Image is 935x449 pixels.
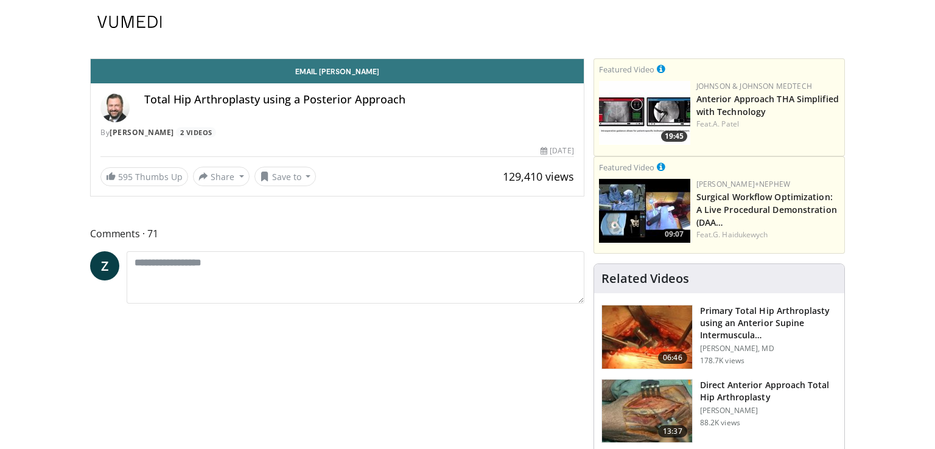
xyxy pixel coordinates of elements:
[193,167,250,186] button: Share
[118,171,133,183] span: 595
[599,179,690,243] img: bcfc90b5-8c69-4b20-afee-af4c0acaf118.150x105_q85_crop-smart_upscale.jpg
[176,127,216,137] a: 2 Videos
[503,169,574,184] span: 129,410 views
[700,406,837,416] p: [PERSON_NAME]
[599,81,690,145] img: 06bb1c17-1231-4454-8f12-6191b0b3b81a.150x105_q85_crop-smart_upscale.jpg
[541,145,573,156] div: [DATE]
[91,59,584,83] a: Email [PERSON_NAME]
[661,229,687,240] span: 09:07
[90,251,119,280] a: Z
[696,81,812,91] a: Johnson & Johnson MedTech
[658,352,687,364] span: 06:46
[657,62,665,75] a: This is paid for by Johnson & Johnson MedTech
[601,379,837,444] a: 13:37 Direct Anterior Approach Total Hip Arthroplasty [PERSON_NAME] 88.2K views
[700,418,740,428] p: 88.2K views
[601,305,837,369] a: 06:46 Primary Total Hip Arthroplasty using an Anterior Supine Intermuscula… [PERSON_NAME], MD 178...
[144,93,574,106] h4: Total Hip Arthroplasty using a Posterior Approach
[700,356,744,366] p: 178.7K views
[696,190,839,228] h3: Surgical Workflow Optimization: A Live Procedural Demonstration (DAA Approach)
[100,167,188,186] a: 595 Thumbs Up
[696,191,837,228] a: Surgical Workflow Optimization: A Live Procedural Demonstration (DAA…
[97,16,162,28] img: VuMedi Logo
[713,119,739,129] a: A. Patel
[599,81,690,145] a: 19:45
[700,344,837,353] p: [PERSON_NAME], MD
[658,425,687,437] span: 13:37
[599,162,654,173] small: Featured Video
[696,229,839,240] div: Feat.
[657,160,665,173] a: This is paid for by Smith+Nephew
[100,93,130,122] img: Avatar
[602,305,692,369] img: 263423_3.png.150x105_q85_crop-smart_upscale.jpg
[254,167,317,186] button: Save to
[599,64,654,75] small: Featured Video
[100,127,574,138] div: By
[696,119,839,130] div: Feat.
[110,127,174,137] a: [PERSON_NAME]
[661,131,687,142] span: 19:45
[599,179,690,243] a: 09:07
[90,226,584,242] span: Comments 71
[700,379,837,403] h3: Direct Anterior Approach Total Hip Arthroplasty
[700,305,837,341] h3: Primary Total Hip Arthroplasty using an Anterior Supine Intermuscular Approach
[713,229,768,240] a: G. Haidukewych
[602,380,692,443] img: 294118_0000_1.png.150x105_q85_crop-smart_upscale.jpg
[696,179,790,189] a: [PERSON_NAME]+Nephew
[601,271,689,286] h4: Related Videos
[696,93,839,117] a: Anterior Approach THA Simplified with Technology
